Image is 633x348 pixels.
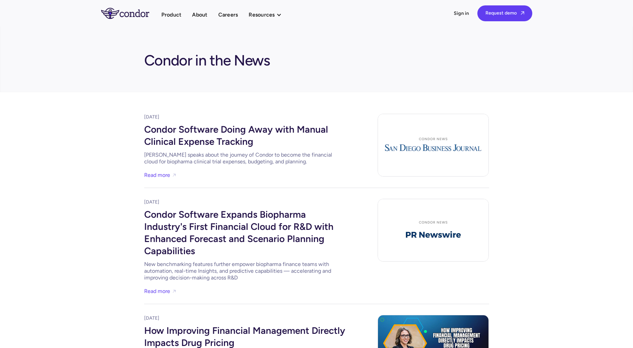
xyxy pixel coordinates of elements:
a: home [101,8,161,19]
a: Condor Software Expands Biopharma Industry's First Financial Cloud for R&D with Enhanced Forecast... [144,206,346,281]
a: About [192,10,207,19]
div: Condor Software Doing Away with Manual Clinical Expense Tracking [144,121,346,149]
div: New benchmarking features further empower biopharma finance teams with automation, real-time Insi... [144,261,346,281]
span:  [521,11,524,15]
div: Condor Software Expands Biopharma Industry's First Financial Cloud for R&D with Enhanced Forecast... [144,206,346,258]
a: Careers [218,10,238,19]
a: Read more [144,287,170,296]
h1: Condor in the News [144,48,270,70]
div: [DATE] [144,114,346,121]
a: Sign in [454,10,469,17]
a: Read more [144,170,170,180]
div: [PERSON_NAME] speaks about the journey of Condor to become the financial cloud for biopharma clin... [144,152,346,165]
div: Resources [249,10,288,19]
a: Condor Software Doing Away with Manual Clinical Expense Tracking[PERSON_NAME] speaks about the jo... [144,121,346,165]
a: Request demo [477,5,532,21]
div: [DATE] [144,199,346,206]
a: Product [161,10,182,19]
div: [DATE] [144,315,346,322]
div: Resources [249,10,275,19]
